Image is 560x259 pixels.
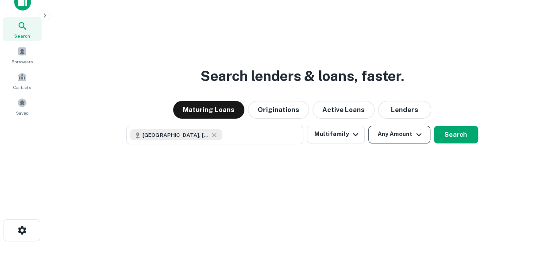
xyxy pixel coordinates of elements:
[14,32,30,39] span: Search
[248,101,309,119] button: Originations
[201,66,404,87] h3: Search lenders & loans, faster.
[434,126,478,143] button: Search
[368,126,430,143] button: Any Amount
[378,101,431,119] button: Lenders
[3,69,42,93] a: Contacts
[3,17,42,41] a: Search
[3,94,42,118] a: Saved
[3,43,42,67] a: Borrowers
[12,58,33,65] span: Borrowers
[313,101,375,119] button: Active Loans
[516,188,560,231] iframe: Chat Widget
[13,84,31,91] span: Contacts
[307,126,364,143] button: Multifamily
[16,109,29,116] span: Saved
[143,131,209,139] span: [GEOGRAPHIC_DATA], [GEOGRAPHIC_DATA], [GEOGRAPHIC_DATA]
[173,101,244,119] button: Maturing Loans
[126,126,303,144] button: [GEOGRAPHIC_DATA], [GEOGRAPHIC_DATA], [GEOGRAPHIC_DATA]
